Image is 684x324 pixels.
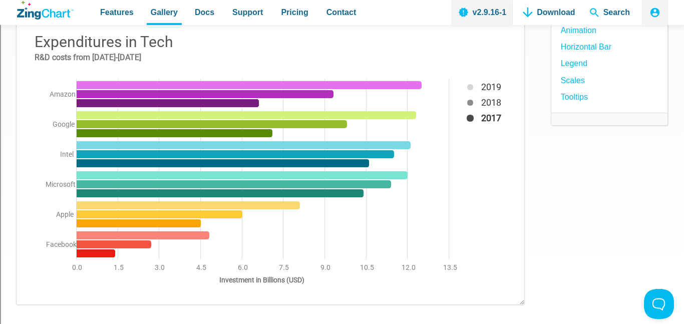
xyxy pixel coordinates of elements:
iframe: Toggle Customer Support [644,289,674,319]
span: Docs [195,6,214,19]
span: Features [100,6,134,19]
div: Options [4,60,680,69]
input: Search outlines [4,13,93,24]
span: Gallery [151,6,178,19]
div: Sort A > Z [4,24,680,33]
div: Sign out [4,69,680,78]
a: ZingChart Logo. Click to return to the homepage [17,1,74,20]
div: Home [4,4,209,13]
span: Pricing [281,6,308,19]
div: Move To ... [4,42,680,51]
span: Contact [326,6,357,19]
div: Delete [4,51,680,60]
div: Sort New > Old [4,33,680,42]
span: Support [232,6,263,19]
